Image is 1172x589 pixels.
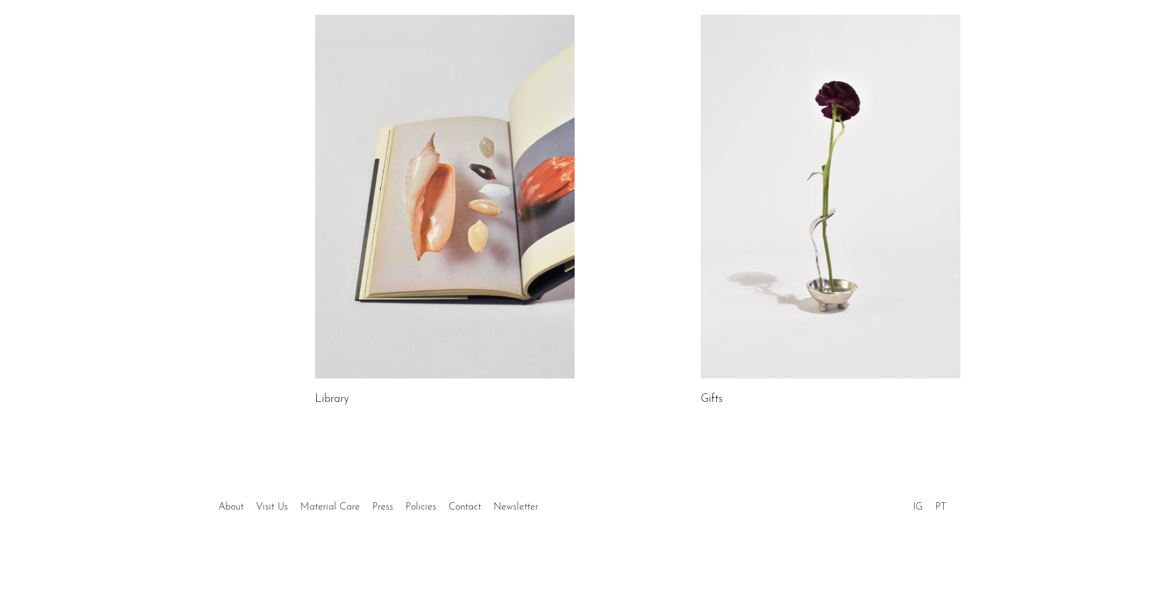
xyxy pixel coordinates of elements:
ul: Quick links [212,492,544,516]
a: Gifts [701,394,723,405]
a: IG [913,502,923,512]
a: Visit Us [256,502,288,512]
a: PT [935,502,946,512]
ul: Social Medias [907,492,952,516]
a: Material Care [300,502,360,512]
a: Press [372,502,393,512]
a: Policies [405,502,436,512]
a: Contact [448,502,481,512]
a: Library [315,394,349,405]
a: About [218,502,244,512]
